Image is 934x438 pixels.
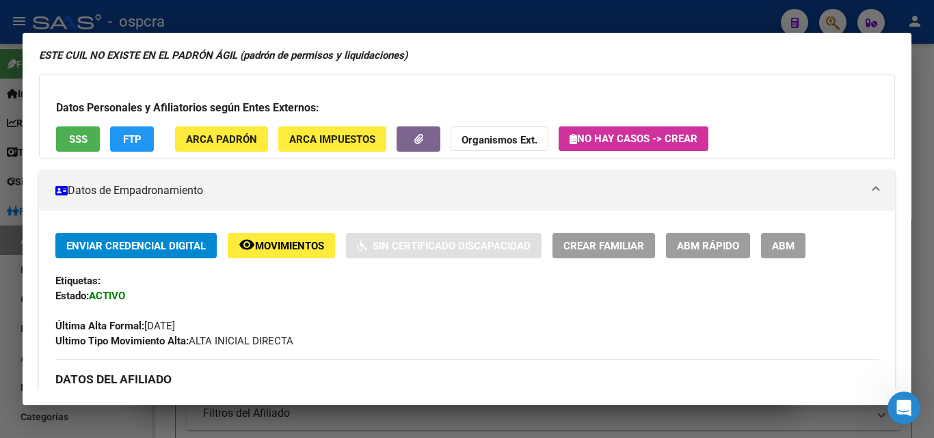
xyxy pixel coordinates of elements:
[66,240,206,252] span: Enviar Credencial Digital
[55,233,217,258] button: Enviar Credencial Digital
[55,320,144,332] strong: Última Alta Formal:
[289,133,375,146] span: ARCA Impuestos
[761,233,805,258] button: ABM
[373,240,531,252] span: Sin Certificado Discapacidad
[55,335,293,347] span: ALTA INICIAL DIRECTA
[39,49,408,61] strong: ESTE CUIL NO EXISTE EN EL PADRÓN ÁGIL (padrón de permisos y liquidaciones)
[110,126,154,152] button: FTP
[69,133,88,146] span: SSS
[56,100,878,116] h3: Datos Personales y Afiliatorios según Entes Externos:
[559,126,708,151] button: No hay casos -> Crear
[888,392,920,424] iframe: Intercom live chat
[55,182,862,199] mat-panel-title: Datos de Empadronamiento
[186,133,257,146] span: ARCA Padrón
[451,126,548,152] button: Organismos Ext.
[55,372,879,387] h3: DATOS DEL AFILIADO
[346,233,542,258] button: Sin Certificado Discapacidad
[123,133,142,146] span: FTP
[563,240,644,252] span: Crear Familiar
[39,170,895,211] mat-expansion-panel-header: Datos de Empadronamiento
[55,275,101,287] strong: Etiquetas:
[772,240,795,252] span: ABM
[677,240,739,252] span: ABM Rápido
[55,290,89,302] strong: Estado:
[239,236,255,253] mat-icon: remove_red_eye
[175,126,268,152] button: ARCA Padrón
[462,134,537,146] strong: Organismos Ext.
[55,320,175,332] span: [DATE]
[552,233,655,258] button: Crear Familiar
[255,240,324,252] span: Movimientos
[666,233,750,258] button: ABM Rápido
[89,290,125,302] strong: ACTIVO
[570,133,697,145] span: No hay casos -> Crear
[228,233,335,258] button: Movimientos
[278,126,386,152] button: ARCA Impuestos
[56,126,100,152] button: SSS
[55,335,189,347] strong: Ultimo Tipo Movimiento Alta:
